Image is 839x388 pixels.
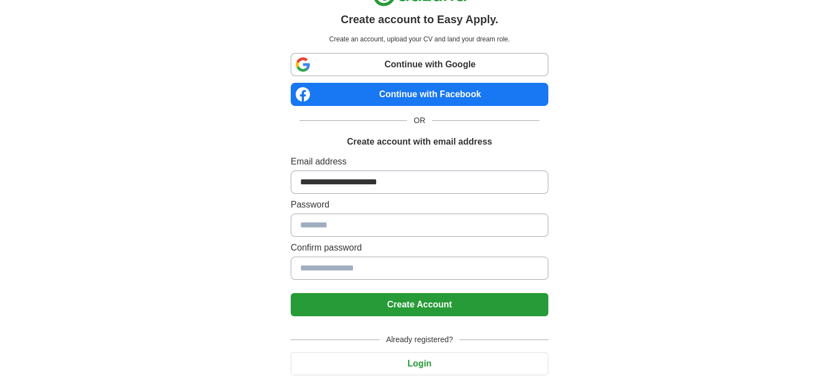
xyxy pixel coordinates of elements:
label: Email address [291,155,548,168]
p: Create an account, upload your CV and land your dream role. [293,34,546,44]
h1: Create account with email address [347,135,492,148]
label: Password [291,198,548,211]
label: Confirm password [291,241,548,254]
h1: Create account to Easy Apply. [341,11,499,28]
button: Create Account [291,293,548,316]
button: Login [291,352,548,375]
a: Login [291,359,548,368]
span: OR [407,115,432,126]
a: Continue with Facebook [291,83,548,106]
a: Continue with Google [291,53,548,76]
span: Already registered? [380,334,459,346]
